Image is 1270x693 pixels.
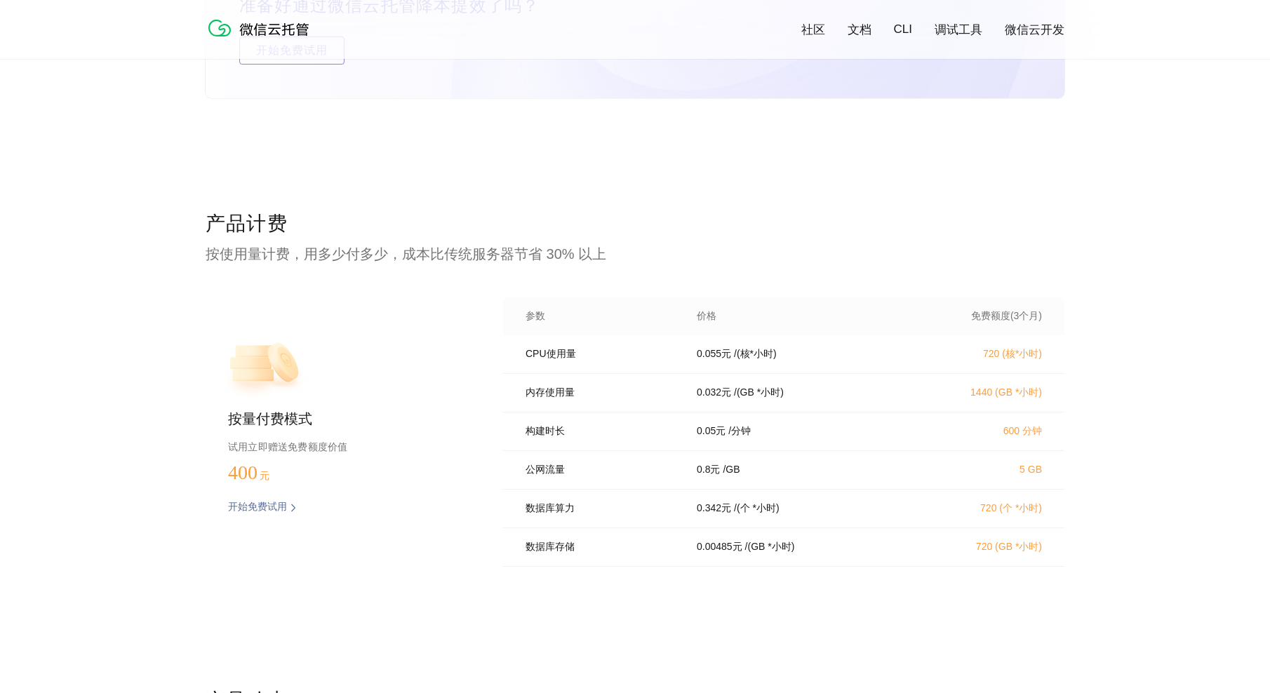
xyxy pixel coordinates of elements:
[228,501,287,515] p: 开始免费试用
[848,22,871,38] a: 文档
[745,541,795,553] p: / (GB *小时)
[728,425,751,438] p: / 分钟
[697,464,720,476] p: 0.8 元
[228,462,298,484] p: 400
[526,502,677,515] p: 数据库算力
[935,22,982,38] a: 调试工具
[1005,22,1064,38] a: 微信云开发
[918,502,1042,515] p: 720 (个 *小时)
[526,310,677,323] p: 参数
[526,348,677,361] p: CPU使用量
[918,348,1042,361] p: 720 (核*小时)
[228,410,458,429] p: 按量付费模式
[734,348,777,361] p: / (核*小时)
[801,22,825,38] a: 社区
[228,438,458,456] p: 试用立即赠送免费额度价值
[918,310,1042,323] p: 免费额度(3个月)
[918,386,1042,399] p: 1440 (GB *小时)
[697,425,726,438] p: 0.05 元
[260,471,269,481] span: 元
[526,386,677,399] p: 内存使用量
[206,32,318,44] a: 微信云托管
[697,310,716,323] p: 价格
[526,464,677,476] p: 公网流量
[918,464,1042,475] p: 5 GB
[206,210,1064,238] p: 产品计费
[723,464,740,476] p: / GB
[206,244,1064,264] p: 按使用量计费，用多少付多少，成本比传统服务器节省 30% 以上
[734,502,780,515] p: / (个 *小时)
[918,541,1042,553] p: 720 (GB *小时)
[734,386,784,399] p: / (GB *小时)
[697,541,742,553] p: 0.00485 元
[697,502,731,515] p: 0.342 元
[894,22,912,36] a: CLI
[526,425,677,438] p: 构建时长
[918,425,1042,438] p: 600 分钟
[697,386,731,399] p: 0.032 元
[697,348,731,361] p: 0.055 元
[526,541,677,553] p: 数据库存储
[206,14,318,42] img: 微信云托管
